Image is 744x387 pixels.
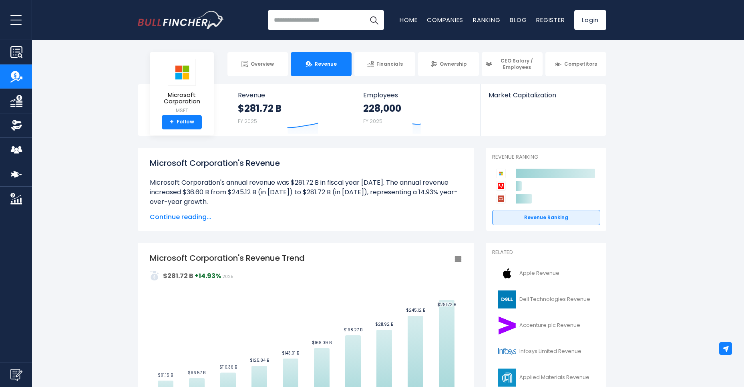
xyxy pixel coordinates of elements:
[564,61,597,67] span: Competitors
[251,61,274,67] span: Overview
[492,249,600,256] p: Related
[440,61,467,67] span: Ownership
[163,271,193,280] strong: $281.72 B
[250,357,269,363] text: $125.84 B
[238,118,257,125] small: FY 2025
[238,91,347,99] span: Revenue
[282,350,299,356] text: $143.01 B
[195,271,221,280] strong: +14.93%
[489,91,597,99] span: Market Capitalization
[312,340,332,346] text: $168.09 B
[492,341,600,363] a: Infosys Limited Revenue
[406,307,425,313] text: $245.12 B
[496,194,506,204] img: Oracle Corporation competitors logo
[363,91,472,99] span: Employees
[363,102,401,115] strong: 228,000
[375,321,393,327] text: $211.92 B
[497,264,517,282] img: AAPL logo
[400,16,417,24] a: Home
[291,52,352,76] a: Revenue
[227,52,288,76] a: Overview
[574,10,606,30] a: Login
[354,52,415,76] a: Financials
[355,84,480,136] a: Employees 228,000 FY 2025
[138,11,224,29] img: Bullfincher logo
[427,16,463,24] a: Companies
[492,210,600,225] a: Revenue Ranking
[344,327,362,333] text: $198.27 B
[188,370,205,376] text: $96.57 B
[482,52,543,76] a: CEO Salary / Employees
[150,157,462,169] h1: Microsoft Corporation's Revenue
[170,119,174,126] strong: +
[10,119,22,131] img: Ownership
[492,288,600,310] a: Dell Technologies Revenue
[536,16,565,24] a: Register
[150,271,159,280] img: addasd
[437,302,456,308] text: $281.72 B
[481,84,605,113] a: Market Capitalization
[492,314,600,337] a: Accenture plc Revenue
[496,169,506,178] img: Microsoft Corporation competitors logo
[150,178,462,207] li: Microsoft Corporation's annual revenue was $281.72 B in fiscal year [DATE]. The annual revenue in...
[158,372,173,378] text: $91.15 B
[222,274,233,280] span: 2025
[418,52,479,76] a: Ownership
[219,364,237,370] text: $110.36 B
[162,115,202,129] a: +Follow
[363,118,382,125] small: FY 2025
[473,16,500,24] a: Ranking
[230,84,355,136] a: Revenue $281.72 B FY 2025
[497,290,517,308] img: DELL logo
[150,212,462,222] span: Continue reading...
[376,61,403,67] span: Financials
[497,343,517,361] img: INFY logo
[495,58,539,70] span: CEO Salary / Employees
[156,107,207,114] small: MSFT
[497,316,517,335] img: ACN logo
[150,252,305,264] tspan: Microsoft Corporation's Revenue Trend
[156,58,208,115] a: Microsoft Corporation MSFT
[238,102,282,115] strong: $281.72 B
[492,154,600,161] p: Revenue Ranking
[497,369,517,387] img: AMAT logo
[492,262,600,284] a: Apple Revenue
[156,92,207,105] span: Microsoft Corporation
[496,181,506,191] img: Adobe competitors logo
[545,52,606,76] a: Competitors
[138,11,224,29] a: Go to homepage
[315,61,337,67] span: Revenue
[364,10,384,30] button: Search
[510,16,527,24] a: Blog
